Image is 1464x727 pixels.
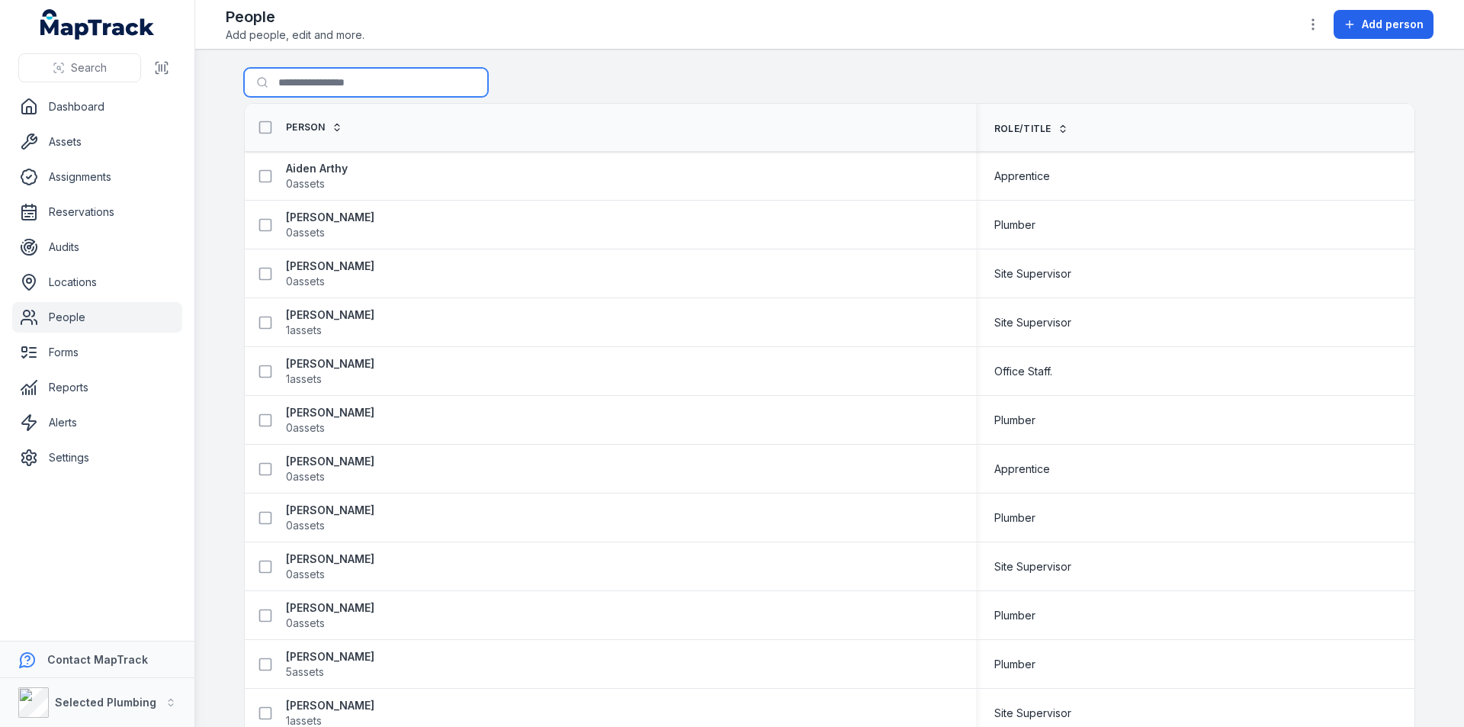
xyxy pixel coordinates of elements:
[994,657,1035,672] span: Plumber
[12,232,182,262] a: Audits
[994,364,1052,379] span: Office Staff.
[286,616,325,631] span: 0 assets
[12,162,182,192] a: Assignments
[286,649,374,664] strong: [PERSON_NAME]
[12,302,182,333] a: People
[12,197,182,227] a: Reservations
[286,121,342,133] a: Person
[286,274,325,289] span: 0 assets
[47,653,148,666] strong: Contact MapTrack
[286,503,374,518] strong: [PERSON_NAME]
[286,323,322,338] span: 1 assets
[55,696,156,709] strong: Selected Plumbing
[286,552,374,582] a: [PERSON_NAME]0assets
[286,356,374,387] a: [PERSON_NAME]1assets
[994,462,1050,477] span: Apprentice
[12,127,182,157] a: Assets
[994,510,1035,526] span: Plumber
[286,567,325,582] span: 0 assets
[12,442,182,473] a: Settings
[286,518,325,533] span: 0 assets
[994,123,1068,135] a: Role/Title
[994,413,1035,428] span: Plumber
[1334,10,1433,39] button: Add person
[286,469,325,484] span: 0 assets
[286,600,374,631] a: [PERSON_NAME]0assets
[286,356,374,372] strong: [PERSON_NAME]
[286,161,348,191] a: Aiden Arthy0assets
[286,698,374,713] strong: [PERSON_NAME]
[12,407,182,438] a: Alerts
[286,161,348,176] strong: Aiden Arthy
[1362,17,1424,32] span: Add person
[994,315,1071,330] span: Site Supervisor
[40,9,155,40] a: MapTrack
[12,337,182,368] a: Forms
[994,559,1071,574] span: Site Supervisor
[994,217,1035,233] span: Plumber
[12,372,182,403] a: Reports
[12,92,182,122] a: Dashboard
[18,53,141,82] button: Search
[286,649,374,680] a: [PERSON_NAME]5assets
[286,210,374,240] a: [PERSON_NAME]0assets
[994,169,1050,184] span: Apprentice
[286,259,374,289] a: [PERSON_NAME]0assets
[226,6,364,27] h2: People
[286,503,374,533] a: [PERSON_NAME]0assets
[286,600,374,616] strong: [PERSON_NAME]
[226,27,364,43] span: Add people, edit and more.
[286,420,325,436] span: 0 assets
[286,259,374,274] strong: [PERSON_NAME]
[994,608,1035,623] span: Plumber
[286,210,374,225] strong: [PERSON_NAME]
[286,176,325,191] span: 0 assets
[286,552,374,567] strong: [PERSON_NAME]
[994,706,1071,721] span: Site Supervisor
[286,405,374,436] a: [PERSON_NAME]0assets
[286,372,322,387] span: 1 assets
[994,266,1071,281] span: Site Supervisor
[286,664,324,680] span: 5 assets
[286,405,374,420] strong: [PERSON_NAME]
[994,123,1051,135] span: Role/Title
[12,267,182,298] a: Locations
[286,307,374,338] a: [PERSON_NAME]1assets
[286,454,374,484] a: [PERSON_NAME]0assets
[286,225,325,240] span: 0 assets
[71,60,107,76] span: Search
[286,307,374,323] strong: [PERSON_NAME]
[286,121,326,133] span: Person
[286,454,374,469] strong: [PERSON_NAME]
